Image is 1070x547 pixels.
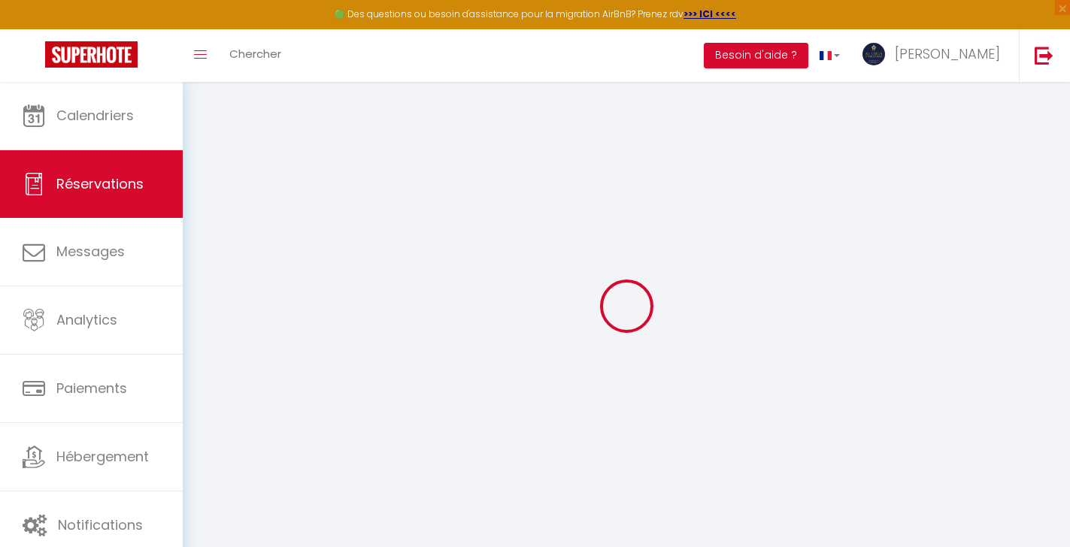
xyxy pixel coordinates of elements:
a: >>> ICI <<<< [684,8,736,20]
span: Analytics [56,310,117,329]
span: Hébergement [56,447,149,466]
span: Paiements [56,379,127,397]
button: Besoin d'aide ? [704,43,808,68]
span: Messages [56,242,125,261]
span: Chercher [229,46,281,62]
img: ... [862,43,885,65]
img: logout [1035,46,1053,65]
img: Super Booking [45,41,138,68]
span: Calendriers [56,106,134,125]
span: Notifications [58,515,143,534]
a: Chercher [218,29,293,82]
span: Réservations [56,174,144,193]
a: ... [PERSON_NAME] [851,29,1019,82]
span: [PERSON_NAME] [895,44,1000,63]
